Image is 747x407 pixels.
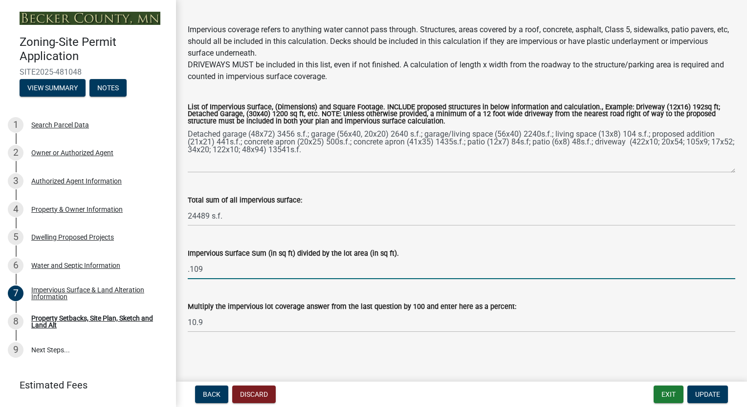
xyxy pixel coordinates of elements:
[31,286,160,300] div: Impervious Surface & Land Alteration Information
[31,206,123,213] div: Property & Owner Information
[188,104,735,125] label: List of Impervious Surface, (Dimensions) and Square Footage. INCLUDE proposed structures in below...
[31,178,122,184] div: Authorized Agent Information
[695,390,720,398] span: Update
[203,390,220,398] span: Back
[188,24,735,59] div: Impervious coverage refers to anything water cannot pass through. Structures, areas covered by a ...
[8,342,23,358] div: 9
[195,386,228,403] button: Back
[188,197,302,204] label: Total sum of all impervious surface:
[188,250,399,257] label: Impervious Surface Sum (in sq ft) divided by the lot area (in sq ft).
[31,262,120,269] div: Water and Septic Information
[8,375,160,395] a: Estimated Fees
[31,234,114,241] div: Dwelling Proposed Projects
[89,84,127,92] wm-modal-confirm: Notes
[687,386,728,403] button: Update
[20,12,160,25] img: Becker County, Minnesota
[8,229,23,245] div: 5
[8,285,23,301] div: 7
[232,386,276,403] button: Discard
[31,149,113,156] div: Owner or Authorized Agent
[8,145,23,161] div: 2
[31,315,160,328] div: Property Setbacks, Site Plan, Sketch and Land Alt
[188,304,516,310] label: Multiply the impervious lot coverage answer from the last question by 100 and enter here as a per...
[8,314,23,329] div: 8
[188,59,735,82] div: DRIVEWAYS MUST be included in this list, even if not finished. A calculation of length x width fr...
[20,79,86,97] button: View Summary
[20,84,86,92] wm-modal-confirm: Summary
[8,202,23,217] div: 4
[20,35,168,63] h4: Zoning-Site Permit Application
[8,258,23,273] div: 6
[31,122,89,128] div: Search Parcel Data
[654,386,683,403] button: Exit
[8,117,23,133] div: 1
[8,173,23,189] div: 3
[89,79,127,97] button: Notes
[20,67,156,77] span: SITE2025-481048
